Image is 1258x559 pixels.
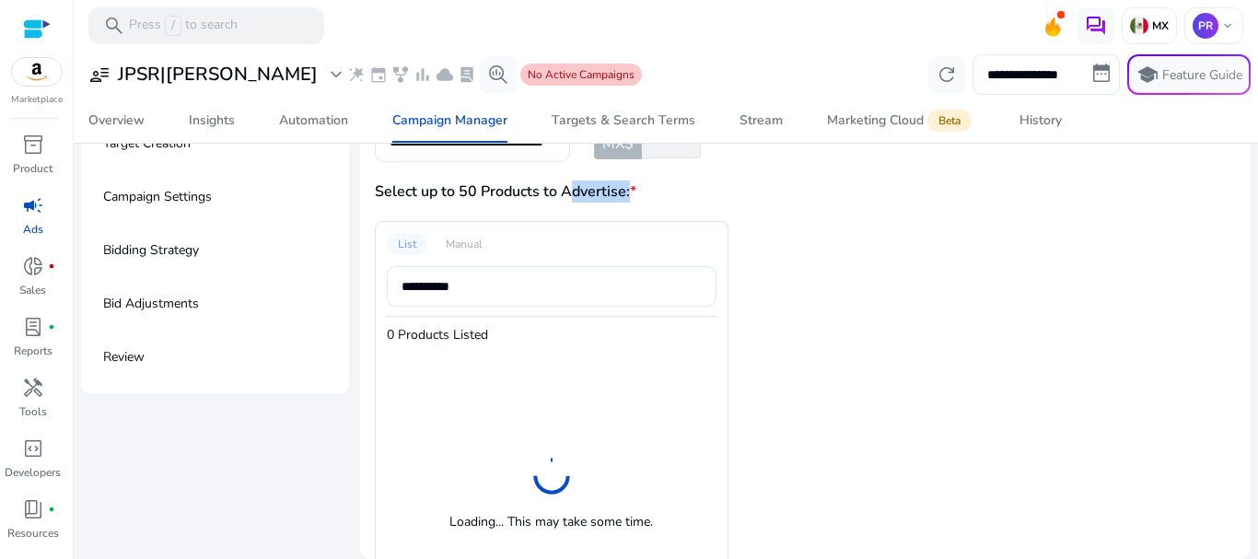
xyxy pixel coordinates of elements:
span: wand_stars [347,65,366,84]
p: Bidding Strategy [103,236,199,265]
h3: JPSR|[PERSON_NAME] [118,64,318,86]
button: refresh [928,56,965,93]
span: donut_small [22,255,44,277]
span: user_attributes [88,64,111,86]
span: family_history [391,65,410,84]
div: 0 Products Listed [387,326,488,344]
span: cloud [436,65,454,84]
img: mx.svg [1130,17,1148,35]
span: / [165,16,181,36]
span: book_4 [22,498,44,520]
span: keyboard_arrow_down [1220,18,1235,33]
div: Loading... This may take some time. [449,513,653,531]
p: PR [1193,13,1218,39]
span: fiber_manual_record [48,506,55,513]
span: lab_profile [22,316,44,338]
p: Resources [7,525,59,542]
span: Beta [927,110,972,132]
span: handyman [22,377,44,399]
span: lab_profile [458,65,476,84]
p: Marketplace [11,93,63,107]
span: campaign [22,194,44,216]
span: fiber_manual_record [48,262,55,270]
p: MX [1148,18,1169,33]
span: event [369,65,388,84]
div: Stream [740,114,783,127]
button: schoolFeature Guide [1127,54,1251,95]
span: fiber_manual_record [48,323,55,331]
div: Insights [189,114,235,127]
p: Review [103,343,145,372]
p: Press to search [129,16,238,36]
p: Product [13,160,52,177]
div: Marketing Cloud [827,113,975,128]
p: Developers [5,464,61,481]
p: Ads [23,221,43,238]
span: inventory_2 [22,134,44,156]
span: search [103,15,125,37]
span: school [1136,64,1159,86]
p: Target Creation [103,129,191,158]
span: code_blocks [22,437,44,460]
p: Campaign Settings [103,182,212,212]
span: No Active Campaigns [528,67,635,82]
p: Feature Guide [1162,66,1242,85]
span: MX$ [602,133,634,155]
span: expand_more [325,64,347,86]
span: refresh [936,64,958,86]
p: Tools [19,403,47,420]
img: amazon.svg [12,58,62,86]
div: History [1019,114,1062,127]
div: Overview [88,114,145,127]
div: Campaign Manager [392,114,507,127]
div: Automation [279,114,348,127]
p: Reports [14,343,52,359]
span: search_insights [487,64,509,86]
h3: Select up to 50 Products to Advertise: [375,181,806,203]
p: Sales [19,282,46,298]
p: Bid Adjustments [103,289,199,319]
span: bar_chart [414,65,432,84]
div: Targets & Search Terms [552,114,695,127]
button: search_insights [480,56,517,93]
